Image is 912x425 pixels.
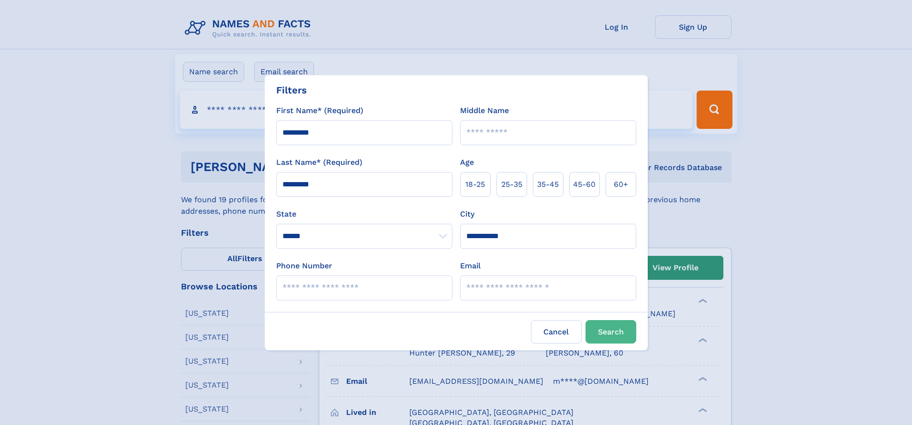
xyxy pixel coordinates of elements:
span: 25‑35 [501,179,522,190]
label: Phone Number [276,260,332,272]
label: Middle Name [460,105,509,116]
label: First Name* (Required) [276,105,363,116]
label: City [460,208,474,220]
span: 45‑60 [573,179,596,190]
label: State [276,208,452,220]
label: Age [460,157,474,168]
div: Filters [276,83,307,97]
label: Email [460,260,481,272]
button: Search [585,320,636,344]
label: Last Name* (Required) [276,157,362,168]
span: 60+ [614,179,628,190]
label: Cancel [531,320,582,344]
span: 35‑45 [537,179,559,190]
span: 18‑25 [465,179,485,190]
